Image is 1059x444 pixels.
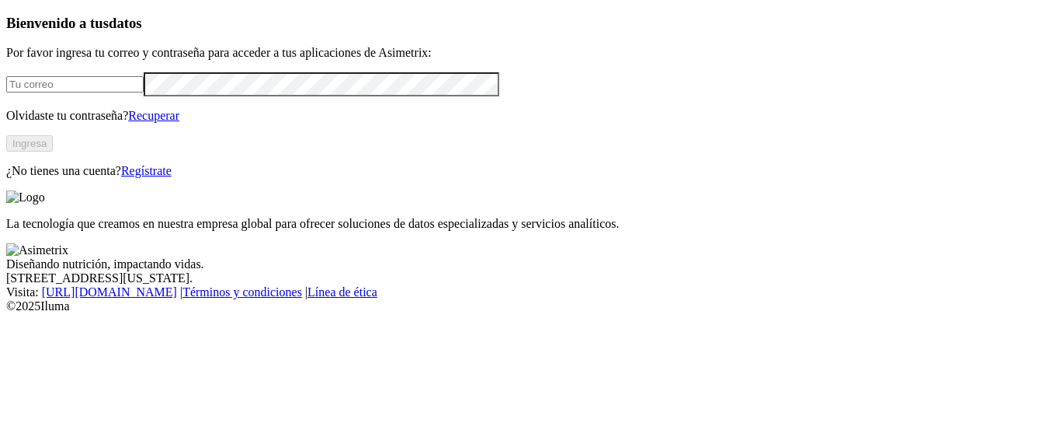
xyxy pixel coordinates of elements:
[109,15,142,31] span: datos
[6,164,1053,178] p: ¿No tienes una cuenta?
[182,285,302,299] a: Términos y condiciones
[6,46,1053,60] p: Por favor ingresa tu correo y contraseña para acceder a tus aplicaciones de Asimetrix:
[128,109,179,122] a: Recuperar
[6,285,1053,299] div: Visita : | |
[6,243,68,257] img: Asimetrix
[6,15,1053,32] h3: Bienvenido a tus
[42,285,177,299] a: [URL][DOMAIN_NAME]
[6,257,1053,271] div: Diseñando nutrición, impactando vidas.
[6,271,1053,285] div: [STREET_ADDRESS][US_STATE].
[121,164,172,177] a: Regístrate
[6,109,1053,123] p: Olvidaste tu contraseña?
[6,76,144,93] input: Tu correo
[307,285,377,299] a: Línea de ética
[6,299,1053,313] div: © 2025 Iluma
[6,217,1053,231] p: La tecnología que creamos en nuestra empresa global para ofrecer soluciones de datos especializad...
[6,191,45,205] img: Logo
[6,135,53,152] button: Ingresa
